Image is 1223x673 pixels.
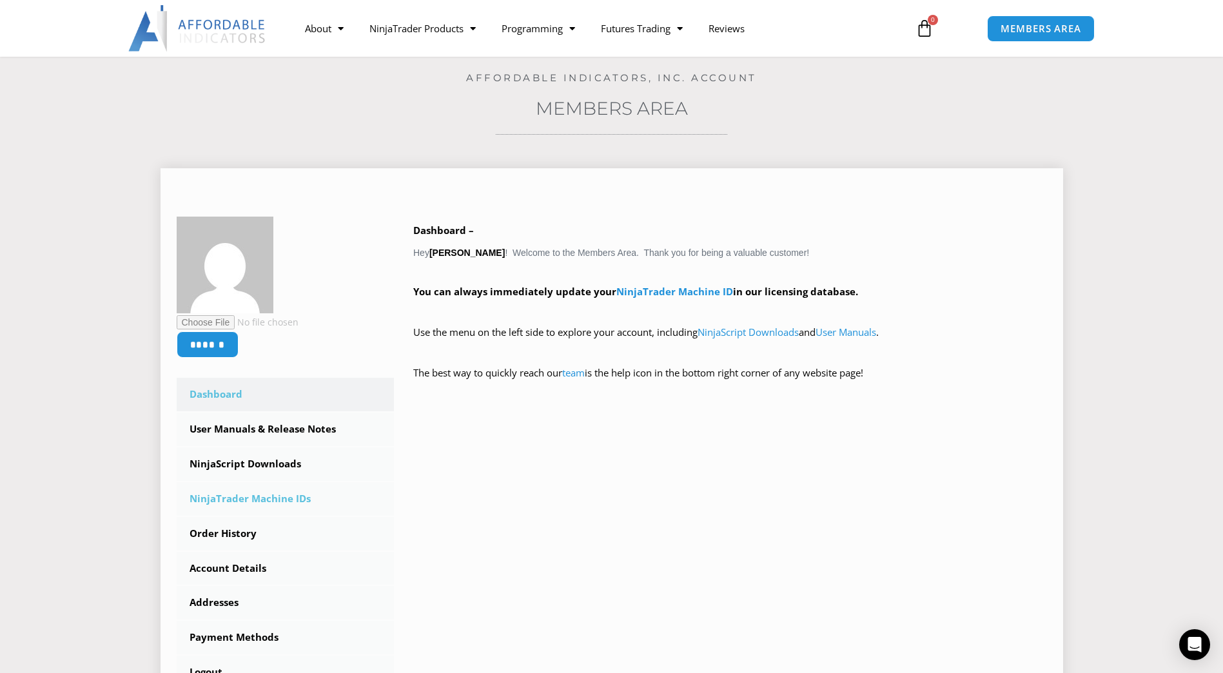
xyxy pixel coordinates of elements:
[1179,629,1210,660] div: Open Intercom Messenger
[816,326,876,338] a: User Manuals
[429,248,505,258] strong: [PERSON_NAME]
[177,217,273,313] img: e2dacd45ccaaec9dc43a2872e1333680b03635dcf8b7f1c66a4489944eb7de0b
[896,10,953,47] a: 0
[177,517,395,551] a: Order History
[489,14,588,43] a: Programming
[292,14,357,43] a: About
[413,224,474,237] b: Dashboard –
[177,552,395,585] a: Account Details
[696,14,758,43] a: Reviews
[466,72,757,84] a: Affordable Indicators, Inc. Account
[177,378,395,411] a: Dashboard
[698,326,799,338] a: NinjaScript Downloads
[413,222,1047,400] div: Hey ! Welcome to the Members Area. Thank you for being a valuable customer!
[987,15,1095,42] a: MEMBERS AREA
[357,14,489,43] a: NinjaTrader Products
[177,447,395,481] a: NinjaScript Downloads
[562,366,585,379] a: team
[536,97,688,119] a: Members Area
[413,324,1047,360] p: Use the menu on the left side to explore your account, including and .
[292,14,901,43] nav: Menu
[177,621,395,654] a: Payment Methods
[928,15,938,25] span: 0
[177,586,395,619] a: Addresses
[177,482,395,516] a: NinjaTrader Machine IDs
[413,285,858,298] strong: You can always immediately update your in our licensing database.
[128,5,267,52] img: LogoAI | Affordable Indicators – NinjaTrader
[616,285,733,298] a: NinjaTrader Machine ID
[1001,24,1081,34] span: MEMBERS AREA
[413,364,1047,400] p: The best way to quickly reach our is the help icon in the bottom right corner of any website page!
[177,413,395,446] a: User Manuals & Release Notes
[588,14,696,43] a: Futures Trading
